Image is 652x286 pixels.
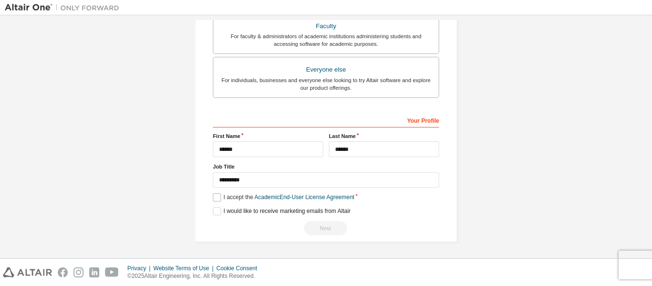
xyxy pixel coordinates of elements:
[127,272,263,280] p: © 2025 Altair Engineering, Inc. All Rights Reserved.
[127,265,153,272] div: Privacy
[216,265,263,272] div: Cookie Consent
[219,76,433,92] div: For individuals, businesses and everyone else looking to try Altair software and explore our prod...
[153,265,216,272] div: Website Terms of Use
[213,207,350,215] label: I would like to receive marketing emails from Altair
[58,267,68,277] img: facebook.svg
[213,132,323,140] label: First Name
[105,267,119,277] img: youtube.svg
[219,32,433,48] div: For faculty & administrators of academic institutions administering students and accessing softwa...
[219,20,433,33] div: Faculty
[213,163,439,170] label: Job Title
[213,193,354,201] label: I accept the
[89,267,99,277] img: linkedin.svg
[213,221,439,235] div: Read and acccept EULA to continue
[74,267,84,277] img: instagram.svg
[254,194,354,201] a: Academic End-User License Agreement
[219,63,433,76] div: Everyone else
[213,112,439,127] div: Your Profile
[5,3,124,12] img: Altair One
[3,267,52,277] img: altair_logo.svg
[329,132,439,140] label: Last Name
